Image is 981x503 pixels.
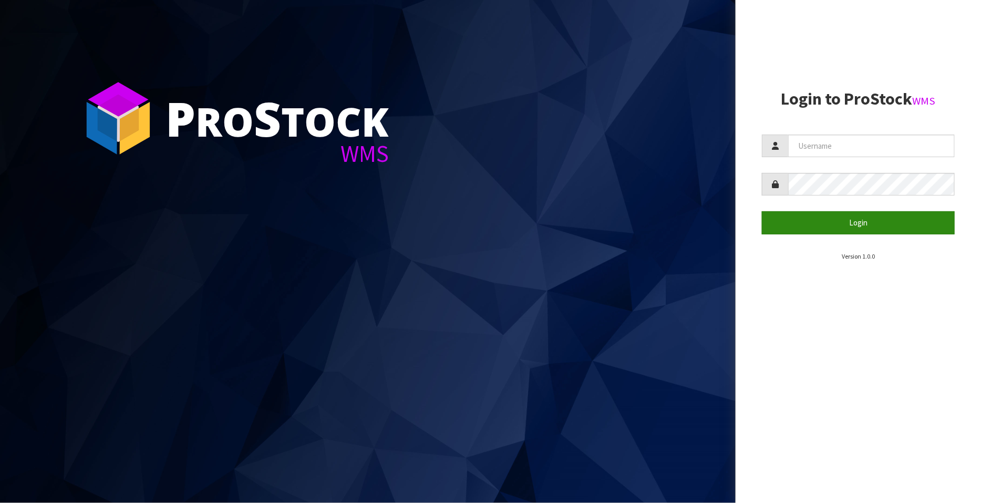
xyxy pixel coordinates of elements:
[166,86,195,150] span: P
[79,79,158,158] img: ProStock Cube
[166,142,389,166] div: WMS
[788,135,955,157] input: Username
[762,90,955,108] h2: Login to ProStock
[762,211,955,234] button: Login
[842,252,875,260] small: Version 1.0.0
[166,95,389,142] div: ro tock
[913,94,936,108] small: WMS
[254,86,281,150] span: S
